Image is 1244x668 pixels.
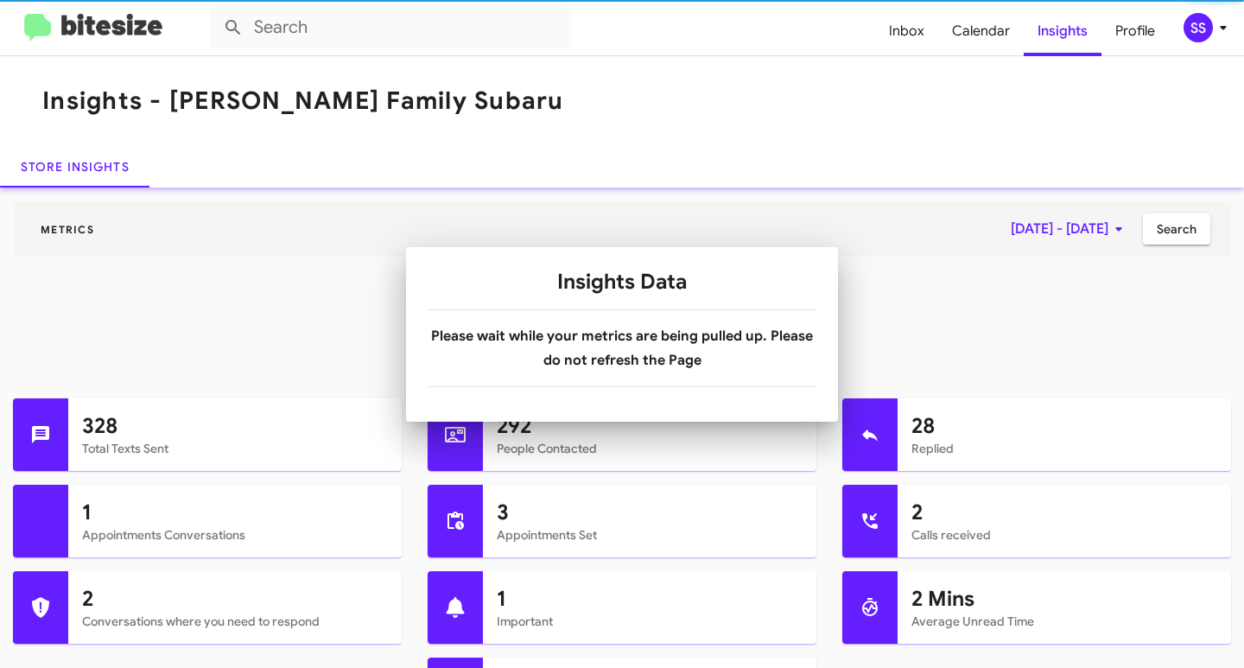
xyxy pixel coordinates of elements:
[42,87,564,115] h1: Insights - [PERSON_NAME] Family Subaru
[497,585,803,613] h1: 1
[1157,213,1196,245] span: Search
[1024,6,1101,56] span: Insights
[82,412,388,440] h1: 328
[1011,213,1129,245] span: [DATE] - [DATE]
[911,526,1217,544] mat-card-subtitle: Calls received
[911,440,1217,457] mat-card-subtitle: Replied
[82,526,388,544] mat-card-subtitle: Appointments Conversations
[209,7,572,48] input: Search
[431,328,813,369] b: Please wait while your metrics are being pulled up. Please do not refresh the Page
[427,268,817,296] h1: Insights Data
[497,440,803,457] mat-card-subtitle: People Contacted
[82,585,388,613] h1: 2
[82,440,388,457] mat-card-subtitle: Total Texts Sent
[82,613,388,630] mat-card-subtitle: Conversations where you need to respond
[911,412,1217,440] h1: 28
[911,613,1217,630] mat-card-subtitle: Average Unread Time
[497,412,803,440] h1: 292
[911,585,1217,613] h1: 2 Mins
[497,499,803,526] h1: 3
[27,223,108,236] span: Metrics
[1101,6,1169,56] span: Profile
[1184,13,1213,42] div: SS
[497,526,803,544] mat-card-subtitle: Appointments Set
[82,499,388,526] h1: 1
[497,613,803,630] mat-card-subtitle: Important
[875,6,938,56] span: Inbox
[938,6,1024,56] span: Calendar
[911,499,1217,526] h1: 2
